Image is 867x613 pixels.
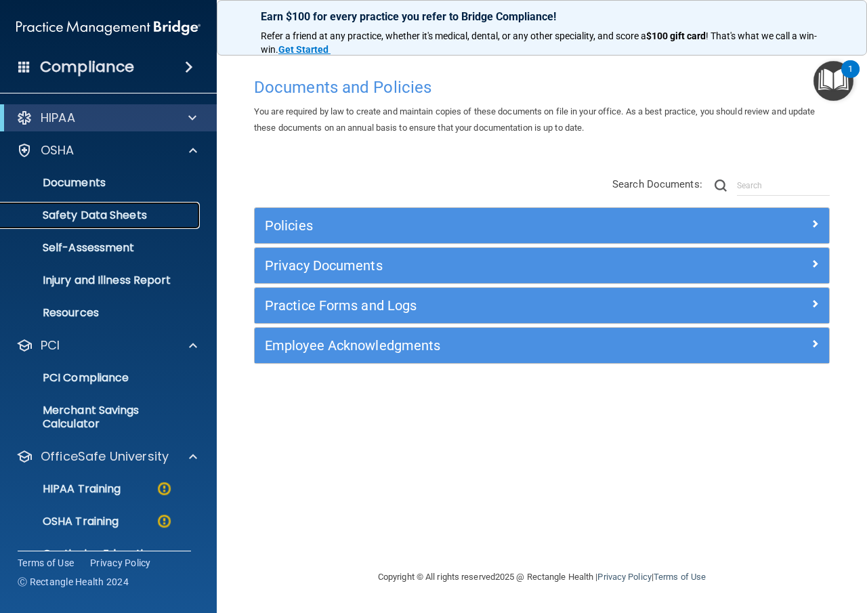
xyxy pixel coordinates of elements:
p: Earn $100 for every practice you refer to Bridge Compliance! [261,10,823,23]
p: Resources [9,306,194,320]
img: warning-circle.0cc9ac19.png [156,480,173,497]
a: Terms of Use [654,572,706,582]
p: OSHA Training [9,515,119,528]
p: Documents [9,176,194,190]
strong: Get Started [278,44,329,55]
a: HIPAA [16,110,196,126]
p: Self-Assessment [9,241,194,255]
a: Terms of Use [18,556,74,570]
p: OfficeSafe University [41,448,169,465]
p: OSHA [41,142,75,158]
img: warning-circle.0cc9ac19.png [156,513,173,530]
h5: Privacy Documents [265,258,675,273]
p: PCI [41,337,60,354]
p: PCI Compliance [9,371,194,385]
a: Get Started [278,44,331,55]
p: Continuing Education [9,547,194,561]
img: ic-search.3b580494.png [715,179,727,192]
p: Merchant Savings Calculator [9,404,194,431]
h5: Practice Forms and Logs [265,298,675,313]
a: Policies [265,215,819,236]
span: Refer a friend at any practice, whether it's medical, dental, or any other speciality, and score a [261,30,646,41]
strong: $100 gift card [646,30,706,41]
h4: Documents and Policies [254,79,830,96]
span: ! That's what we call a win-win. [261,30,817,55]
a: OfficeSafe University [16,448,197,465]
a: Practice Forms and Logs [265,295,819,316]
a: PCI [16,337,197,354]
h5: Policies [265,218,675,233]
img: PMB logo [16,14,200,41]
h4: Compliance [40,58,134,77]
p: Injury and Illness Report [9,274,194,287]
span: You are required by law to create and maintain copies of these documents on file in your office. ... [254,106,816,133]
p: HIPAA [41,110,75,126]
a: Employee Acknowledgments [265,335,819,356]
p: Safety Data Sheets [9,209,194,222]
h5: Employee Acknowledgments [265,338,675,353]
a: OSHA [16,142,197,158]
a: Privacy Policy [90,556,151,570]
input: Search [737,175,830,196]
span: Ⓒ Rectangle Health 2024 [18,575,129,589]
button: Open Resource Center, 1 new notification [813,61,853,101]
div: Copyright © All rights reserved 2025 @ Rectangle Health | | [295,555,789,599]
a: Privacy Policy [597,572,651,582]
span: Search Documents: [612,178,702,190]
div: 1 [848,69,853,87]
a: Privacy Documents [265,255,819,276]
p: HIPAA Training [9,482,121,496]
